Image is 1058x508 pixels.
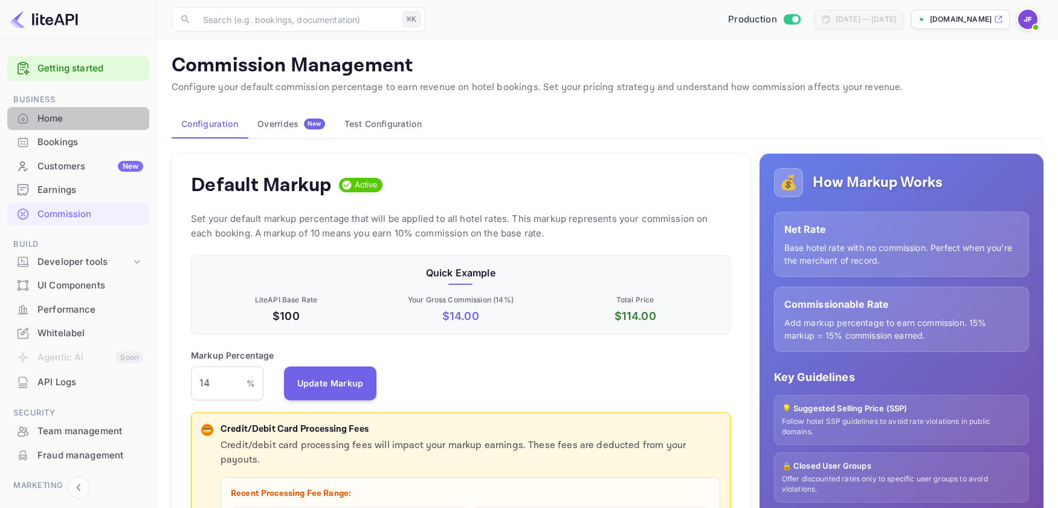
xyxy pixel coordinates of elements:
div: Bookings [37,135,143,149]
button: Test Configuration [335,109,431,138]
button: Configuration [172,109,248,138]
span: Build [7,238,149,251]
p: $ 14.00 [376,308,546,324]
a: Bookings [7,131,149,153]
span: New [304,120,325,128]
div: Developer tools [37,255,131,269]
a: CustomersNew [7,155,149,177]
div: Earnings [37,183,143,197]
div: Fraud management [37,449,143,463]
div: Bookings [7,131,149,154]
p: Base hotel rate with no commission. Perfect when you're the merchant of record. [784,241,1019,267]
div: Performance [7,298,149,322]
div: Home [7,107,149,131]
input: Search (e.g. bookings, documentation) [196,7,398,31]
img: LiteAPI logo [10,10,78,29]
p: Quick Example [201,265,720,280]
span: Marketing [7,479,149,492]
div: Home [37,112,143,126]
a: UI Components [7,274,149,296]
img: Jenny Frimer [1018,10,1037,29]
p: Your Gross Commission ( 14 %) [376,295,546,305]
div: API Logs [37,376,143,389]
div: Developer tools [7,252,149,273]
p: Follow hotel SSP guidelines to avoid rate violations in public domains. [782,417,1021,437]
p: Configure your default commission percentage to earn revenue on hotel bookings. Set your pricing ... [172,80,1043,95]
p: Commissionable Rate [784,297,1019,311]
div: Team management [7,420,149,443]
a: Whitelabel [7,322,149,344]
p: LiteAPI Base Rate [201,295,371,305]
div: Performance [37,303,143,317]
p: $ 114.00 [550,308,720,324]
div: Customers [37,160,143,174]
a: Home [7,107,149,129]
div: Switch to Sandbox mode [723,13,805,27]
a: Earnings [7,178,149,201]
h5: How Markup Works [813,173,943,192]
div: Fraud management [7,444,149,467]
p: % [247,377,255,389]
a: API Logs [7,371,149,393]
span: Production [728,13,777,27]
p: [DOMAIN_NAME] [930,14,992,25]
div: Overrides [257,119,325,129]
p: Markup Percentage [191,349,274,362]
h4: Default Markup [191,173,332,197]
p: Credit/debit card processing fees will impact your markup earnings. These fees are deducted from ... [221,438,720,467]
span: Business [7,93,149,106]
button: Update Markup [284,366,377,400]
p: Set your default markup percentage that will be applied to all hotel rates. This markup represent... [191,212,731,241]
p: Offer discounted rates only to specific user groups to avoid violations. [782,474,1021,495]
p: 🔒 Closed User Groups [782,460,1021,472]
div: API Logs [7,371,149,394]
p: 💡 Suggested Selling Price (SSP) [782,403,1021,415]
a: Team management [7,420,149,442]
p: Add markup percentage to earn commission. 15% markup = 15% commission earned. [784,316,1019,342]
div: Whitelabel [37,327,143,340]
p: Recent Processing Fee Range: [231,487,710,500]
p: 💳 [202,425,211,435]
p: Total Price [550,295,720,305]
p: Commission Management [172,54,1043,78]
div: New [118,161,143,172]
div: CustomersNew [7,155,149,178]
div: ⌘K [402,11,421,27]
p: 💰 [779,172,798,194]
div: Getting started [7,56,149,81]
p: Credit/Debit Card Processing Fees [221,423,720,437]
a: Performance [7,298,149,321]
div: UI Components [7,274,149,298]
div: Earnings [7,178,149,202]
p: Net Rate [784,222,1019,236]
p: Key Guidelines [774,369,1029,385]
div: [DATE] — [DATE] [836,14,896,25]
button: Collapse navigation [68,477,89,498]
p: $100 [201,308,371,324]
div: Whitelabel [7,322,149,345]
div: Commission [37,207,143,221]
span: Active [350,179,383,191]
input: 0 [191,366,247,400]
div: UI Components [37,279,143,293]
a: Fraud management [7,444,149,466]
div: Team management [37,425,143,438]
a: Commission [7,203,149,225]
div: Commission [7,203,149,226]
a: Getting started [37,62,143,76]
span: Security [7,406,149,420]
